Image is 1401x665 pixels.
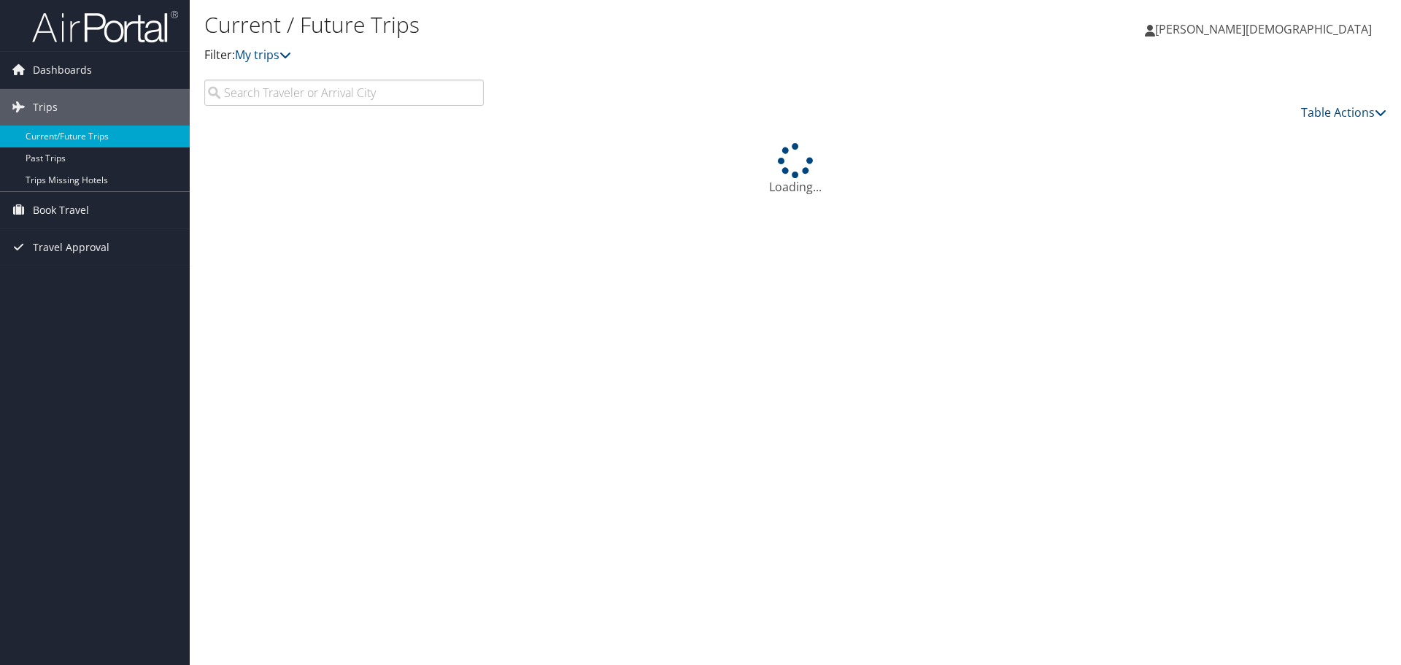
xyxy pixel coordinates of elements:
[1155,21,1372,37] span: [PERSON_NAME][DEMOGRAPHIC_DATA]
[1145,7,1386,51] a: [PERSON_NAME][DEMOGRAPHIC_DATA]
[204,46,992,65] p: Filter:
[33,192,89,228] span: Book Travel
[204,9,992,40] h1: Current / Future Trips
[1301,104,1386,120] a: Table Actions
[32,9,178,44] img: airportal-logo.png
[33,89,58,126] span: Trips
[204,80,484,106] input: Search Traveler or Arrival City
[204,143,1386,196] div: Loading...
[235,47,291,63] a: My trips
[33,52,92,88] span: Dashboards
[33,229,109,266] span: Travel Approval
